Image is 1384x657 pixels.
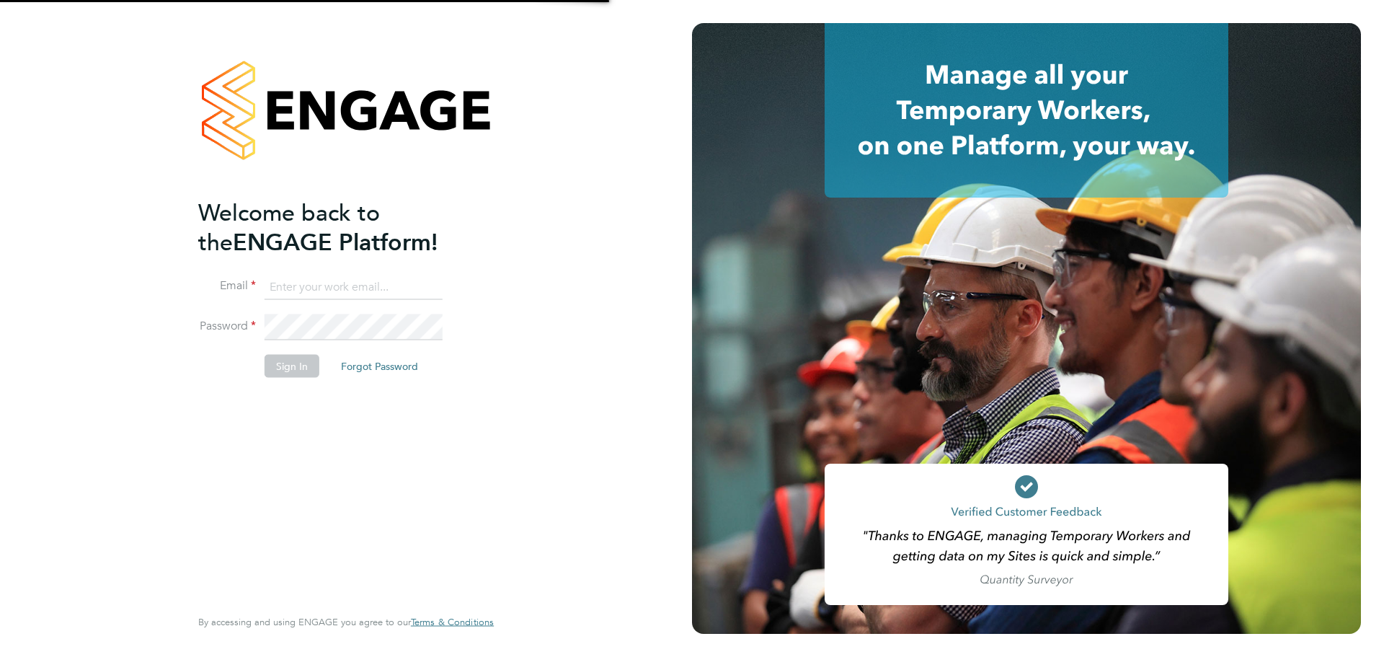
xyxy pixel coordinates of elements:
h2: ENGAGE Platform! [198,198,479,257]
a: Terms & Conditions [411,617,494,628]
input: Enter your work email... [265,274,443,300]
label: Password [198,319,256,334]
button: Sign In [265,355,319,378]
label: Email [198,278,256,294]
span: By accessing and using ENGAGE you agree to our [198,616,494,628]
span: Terms & Conditions [411,616,494,628]
span: Welcome back to the [198,198,380,256]
button: Forgot Password [329,355,430,378]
